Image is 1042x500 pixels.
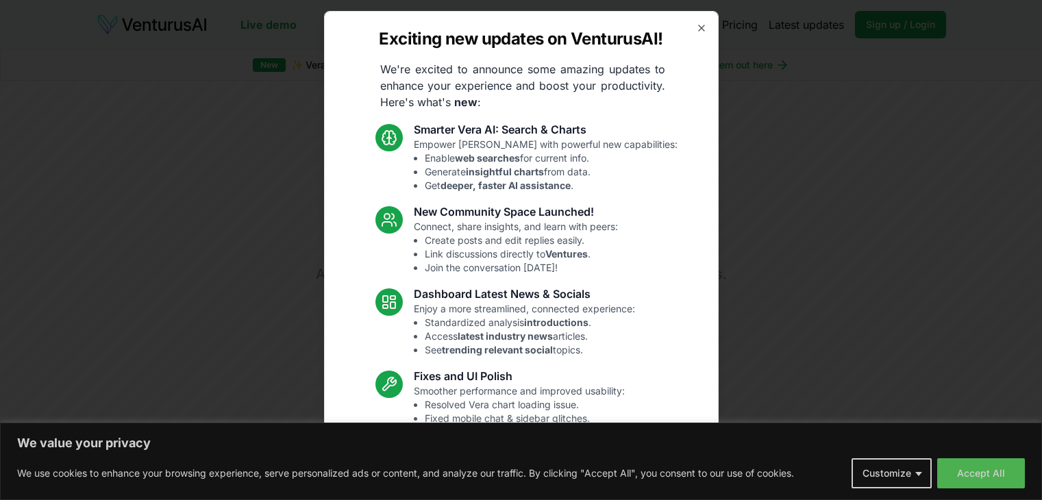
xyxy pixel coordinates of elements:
[442,344,553,355] strong: trending relevant social
[414,368,625,384] h3: Fixes and UI Polish
[455,152,520,164] strong: web searches
[425,343,635,357] li: See topics.
[454,95,477,109] strong: new
[425,329,635,343] li: Access articles.
[414,286,635,302] h3: Dashboard Latest News & Socials
[379,28,662,50] h2: Exciting new updates on VenturusAI!
[368,450,675,499] p: These updates are designed to make VenturusAI more powerful, intuitive, and user-friendly. Let us...
[425,151,678,165] li: Enable for current info.
[414,121,678,138] h3: Smarter Vera AI: Search & Charts
[414,203,618,220] h3: New Community Space Launched!
[414,302,635,357] p: Enjoy a more streamlined, connected experience:
[425,179,678,192] li: Get .
[545,248,588,260] strong: Ventures
[425,261,618,275] li: Join the conversation [DATE]!
[425,316,635,329] li: Standardized analysis .
[425,247,618,261] li: Link discussions directly to .
[414,138,678,192] p: Empower [PERSON_NAME] with powerful new capabilities:
[425,165,678,179] li: Generate from data.
[414,220,618,275] p: Connect, share insights, and learn with peers:
[466,166,544,177] strong: insightful charts
[425,398,625,412] li: Resolved Vera chart loading issue.
[425,412,625,425] li: Fixed mobile chat & sidebar glitches.
[414,384,625,439] p: Smoother performance and improved usability:
[425,234,618,247] li: Create posts and edit replies easily.
[425,425,625,439] li: Enhanced overall UI consistency.
[524,316,588,328] strong: introductions
[441,179,571,191] strong: deeper, faster AI assistance
[458,330,553,342] strong: latest industry news
[369,61,676,110] p: We're excited to announce some amazing updates to enhance your experience and boost your producti...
